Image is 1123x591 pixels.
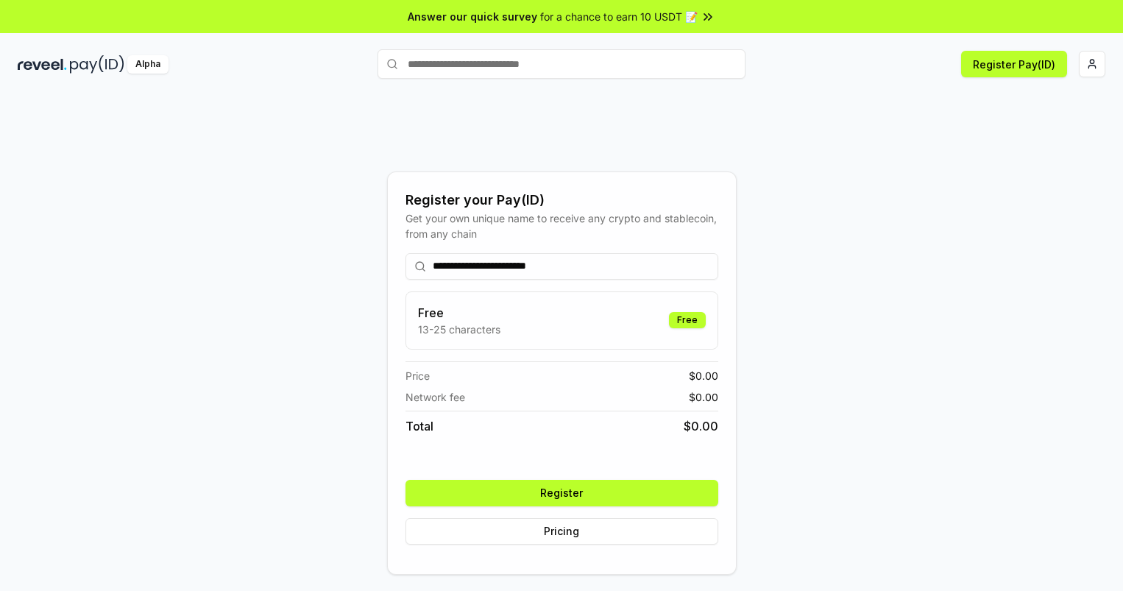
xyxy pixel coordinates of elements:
[70,55,124,74] img: pay_id
[405,190,718,210] div: Register your Pay(ID)
[405,518,718,545] button: Pricing
[405,480,718,506] button: Register
[408,9,537,24] span: Answer our quick survey
[405,417,433,435] span: Total
[418,304,500,322] h3: Free
[669,312,706,328] div: Free
[689,389,718,405] span: $ 0.00
[405,368,430,383] span: Price
[18,55,67,74] img: reveel_dark
[684,417,718,435] span: $ 0.00
[418,322,500,337] p: 13-25 characters
[689,368,718,383] span: $ 0.00
[405,389,465,405] span: Network fee
[405,210,718,241] div: Get your own unique name to receive any crypto and stablecoin, from any chain
[127,55,169,74] div: Alpha
[961,51,1067,77] button: Register Pay(ID)
[540,9,698,24] span: for a chance to earn 10 USDT 📝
